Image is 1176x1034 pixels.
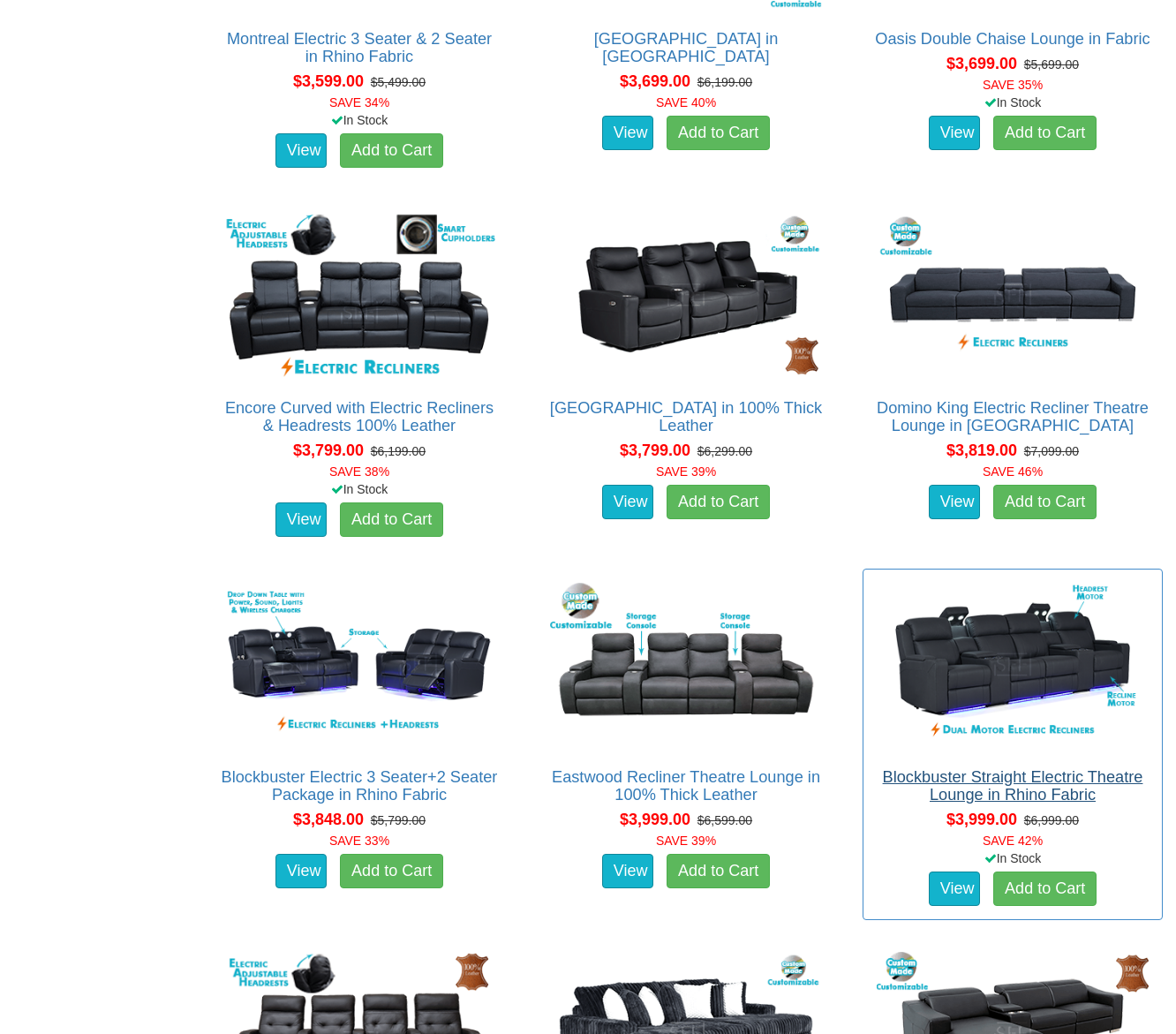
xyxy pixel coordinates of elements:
a: View [602,117,653,152]
font: SAVE 39% [656,465,716,479]
a: Montreal Electric 3 Seater & 2 Seater in Rhino Fabric [227,31,492,66]
del: $5,699.00 [1024,58,1079,72]
a: Oasis Double Chaise Lounge in Fabric [875,31,1150,49]
span: $3,999.00 [620,811,690,829]
span: $3,819.00 [946,442,1017,460]
a: View [275,503,327,539]
a: Add to Cart [667,117,770,152]
del: $6,599.00 [697,814,752,828]
a: View [602,855,653,890]
span: $3,699.00 [946,56,1017,73]
font: SAVE 38% [329,465,389,479]
a: View [275,134,327,170]
div: In Stock [206,112,513,130]
img: Domino King Electric Recliner Theatre Lounge in Fabric [872,210,1153,382]
del: $5,499.00 [371,76,426,90]
a: Add to Cart [667,486,770,521]
a: Add to Cart [993,486,1097,521]
a: Add to Cart [340,855,443,890]
a: Add to Cart [340,503,443,539]
del: $6,299.00 [697,445,752,459]
span: $3,799.00 [620,442,690,460]
a: Blockbuster Straight Electric Theatre Lounge in Rhino Fabric [883,769,1143,804]
a: View [929,486,980,521]
a: Encore Curved with Electric Recliners & Headrests 100% Leather [225,400,494,435]
del: $6,199.00 [697,76,752,90]
span: $3,599.00 [293,73,364,91]
img: Eastwood Recliner Theatre Lounge in 100% Thick Leather [546,579,826,751]
a: Add to Cart [993,117,1097,152]
span: $3,848.00 [293,811,364,829]
a: [GEOGRAPHIC_DATA] in 100% Thick Leather [550,400,822,435]
font: SAVE 42% [983,834,1043,849]
font: SAVE 34% [329,96,389,110]
span: $3,799.00 [293,442,364,460]
span: $3,999.00 [946,811,1017,829]
font: SAVE 40% [656,96,716,110]
img: Bond Theatre Lounge in 100% Thick Leather [546,210,826,382]
a: [GEOGRAPHIC_DATA] in [GEOGRAPHIC_DATA] [594,31,779,66]
img: Blockbuster Electric 3 Seater+2 Seater Package in Rhino Fabric [219,579,500,751]
del: $7,099.00 [1024,445,1079,459]
a: View [929,117,980,152]
a: Eastwood Recliner Theatre Lounge in 100% Thick Leather [552,769,820,804]
a: Add to Cart [340,134,443,170]
del: $6,999.00 [1024,814,1079,828]
div: In Stock [859,850,1166,868]
a: Domino King Electric Recliner Theatre Lounge in [GEOGRAPHIC_DATA] [877,400,1149,435]
img: Encore Curved with Electric Recliners & Headrests 100% Leather [219,210,500,382]
a: Add to Cart [667,855,770,890]
del: $6,199.00 [371,445,426,459]
div: In Stock [206,481,513,499]
a: Add to Cart [993,872,1097,908]
del: $5,799.00 [371,814,426,828]
font: SAVE 46% [983,465,1043,479]
font: SAVE 35% [983,79,1043,93]
font: SAVE 39% [656,834,716,849]
img: Blockbuster Straight Electric Theatre Lounge in Rhino Fabric [872,579,1153,751]
span: $3,699.00 [620,73,690,91]
font: SAVE 33% [329,834,389,849]
a: View [929,872,980,908]
div: In Stock [859,94,1166,112]
a: View [275,855,327,890]
a: View [602,486,653,521]
a: Blockbuster Electric 3 Seater+2 Seater Package in Rhino Fabric [222,769,498,804]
